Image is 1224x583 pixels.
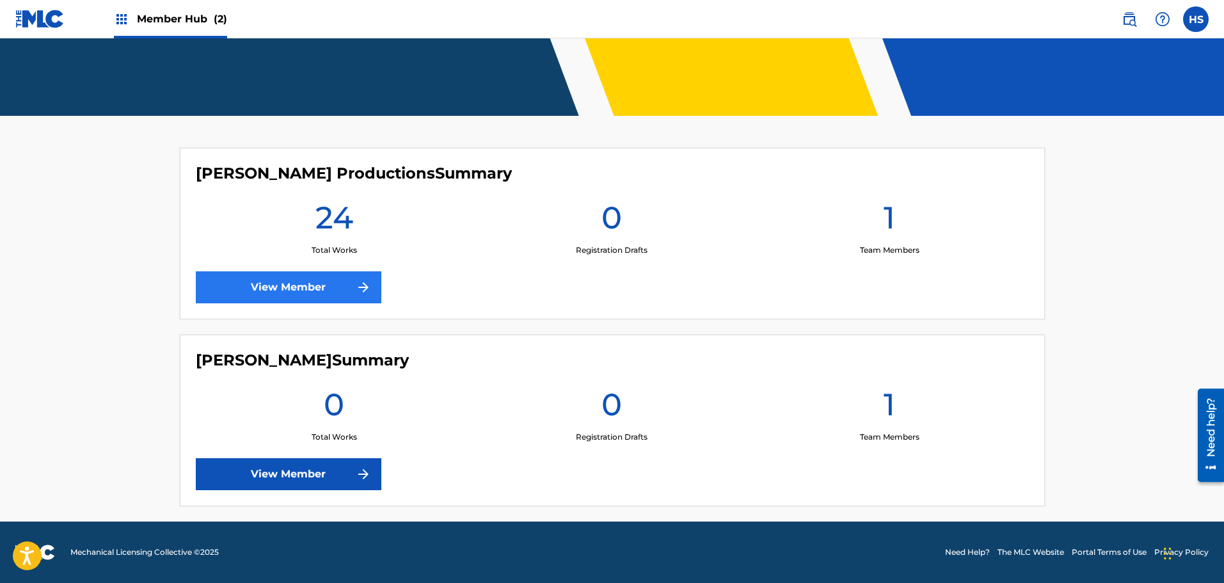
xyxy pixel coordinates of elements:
a: View Member [196,458,381,490]
a: Portal Terms of Use [1072,547,1147,558]
a: Privacy Policy [1154,547,1209,558]
h1: 1 [884,198,895,244]
h4: David Skato Productions [196,164,512,183]
h1: 0 [324,385,344,431]
iframe: Resource Center [1188,383,1224,486]
h1: 1 [884,385,895,431]
p: Registration Drafts [576,244,648,256]
div: Help [1150,6,1175,32]
a: Public Search [1117,6,1142,32]
img: MLC Logo [15,10,65,28]
h4: Henry Sudduth [196,351,409,370]
a: Need Help? [945,547,990,558]
img: logo [15,545,55,560]
span: Mechanical Licensing Collective © 2025 [70,547,219,558]
img: f7272a7cc735f4ea7f67.svg [356,280,371,295]
p: Total Works [312,244,357,256]
span: (2) [214,13,227,25]
a: The MLC Website [997,547,1064,558]
a: View Member [196,271,381,303]
img: Top Rightsholders [114,12,129,27]
iframe: Chat Widget [1160,522,1224,583]
div: Drag [1164,534,1172,573]
h1: 0 [601,198,622,244]
div: User Menu [1183,6,1209,32]
h1: 0 [601,385,622,431]
p: Total Works [312,431,357,443]
p: Team Members [860,431,919,443]
img: f7272a7cc735f4ea7f67.svg [356,467,371,482]
p: Registration Drafts [576,431,648,443]
span: Member Hub [137,12,227,26]
img: help [1155,12,1170,27]
img: search [1122,12,1137,27]
p: Team Members [860,244,919,256]
h1: 24 [315,198,353,244]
